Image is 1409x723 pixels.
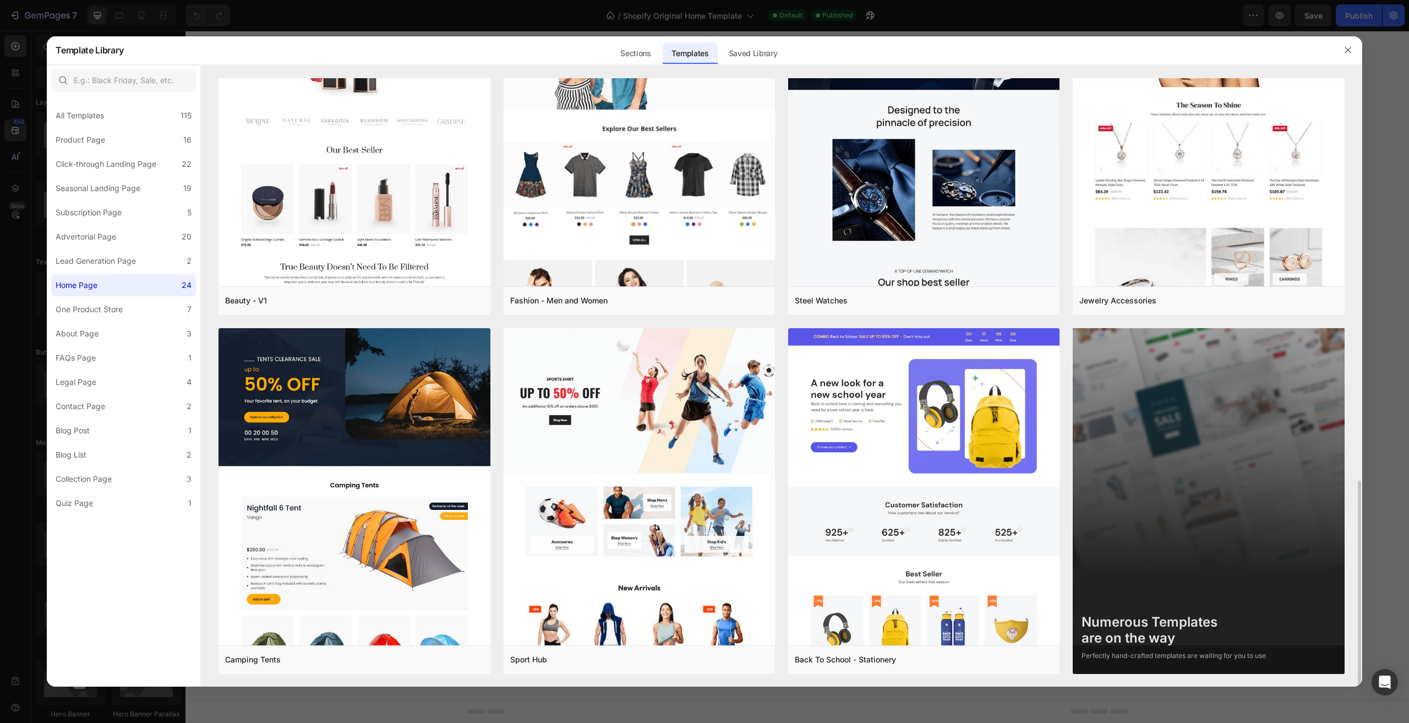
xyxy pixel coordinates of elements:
[56,254,136,268] div: Lead Generation Page
[585,45,657,58] span: Shopify section: hero
[795,294,848,307] div: Steel Watches
[56,157,156,171] div: Click-through Landing Page
[1082,615,1266,646] div: Numerous Templates are on the way
[586,155,638,167] span: Add section
[611,42,659,64] div: Sections
[56,376,96,389] div: Legal Page
[56,448,86,461] div: Blog List
[56,182,140,195] div: Seasonal Landing Page
[187,376,192,389] div: 4
[488,194,564,204] span: inspired by CRO experts
[56,36,123,64] h2: Template Library
[187,400,192,413] div: 2
[56,327,99,340] div: About Page
[56,206,122,219] div: Subscription Page
[56,109,104,122] div: All Templates
[225,294,267,307] div: Beauty - V1
[652,194,734,204] span: then drag & drop elements
[183,133,192,146] div: 16
[56,351,96,365] div: FAQs Page
[720,42,787,64] div: Saved Library
[56,424,90,437] div: Blog Post
[182,230,192,243] div: 20
[188,424,192,437] div: 1
[56,472,112,486] div: Collection Page
[56,230,116,243] div: Advertorial Page
[1372,669,1398,695] div: Open Intercom Messenger
[56,497,93,510] div: Quiz Page
[187,472,192,486] div: 3
[51,69,196,91] input: E.g.: Black Friday, Sale, etc.
[188,351,192,365] div: 1
[225,653,281,666] div: Camping Tents
[510,653,547,666] div: Sport Hub
[795,653,896,666] div: Back To School - Stationery
[56,279,97,292] div: Home Page
[187,448,192,461] div: 2
[493,180,560,192] div: Choose templates
[1079,294,1156,307] div: Jewelry Accessories
[187,206,192,219] div: 5
[181,109,192,122] div: 115
[56,303,123,316] div: One Product Store
[187,303,192,316] div: 7
[182,157,192,171] div: 22
[56,400,105,413] div: Contact Page
[510,294,608,307] div: Fashion - Men and Women
[578,194,637,204] span: from URL or image
[56,133,105,146] div: Product Page
[1082,651,1266,661] div: Perfectly hand-crafted templates are waiting for you to use
[187,254,192,268] div: 2
[188,497,192,510] div: 1
[580,180,637,192] div: Generate layout
[182,279,192,292] div: 24
[574,104,668,117] span: Shopify section: product-list
[187,327,192,340] div: 3
[660,180,728,192] div: Add blank section
[183,182,192,195] div: 19
[663,42,717,64] div: Templates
